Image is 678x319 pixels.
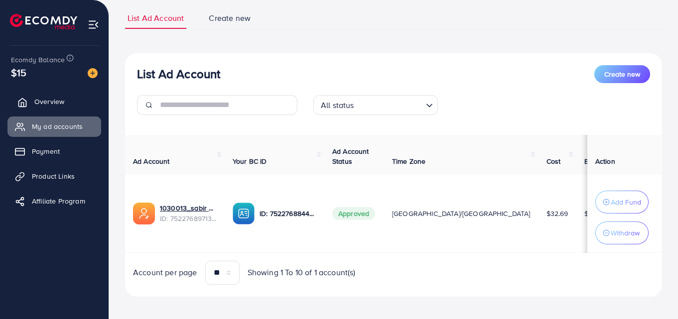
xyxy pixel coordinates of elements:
span: My ad accounts [32,121,83,131]
span: $15 [11,65,26,80]
a: Overview [7,92,101,111]
span: Affiliate Program [32,196,85,206]
button: Add Fund [595,191,649,213]
div: Search for option [313,95,438,115]
span: Account per page [133,267,197,278]
input: Search for option [357,96,422,112]
p: ID: 7522768844868648976 [260,208,316,219]
span: Action [595,156,615,166]
p: Withdraw [611,227,640,239]
span: Product Links [32,171,75,181]
span: Approved [332,207,375,220]
span: Create new [209,12,251,24]
span: Ad Account Status [332,146,369,166]
span: $32.69 [546,209,568,218]
a: My ad accounts [7,116,101,136]
h3: List Ad Account [137,67,220,81]
span: Overview [34,97,64,106]
img: ic-ba-acc.ded83a64.svg [233,203,255,224]
span: Cost [546,156,561,166]
a: Affiliate Program [7,191,101,211]
p: Add Fund [611,196,641,208]
img: logo [10,14,77,29]
button: Create new [594,65,650,83]
span: Showing 1 To 10 of 1 account(s) [248,267,356,278]
span: Ad Account [133,156,170,166]
div: <span class='underline'>1030013_sabir gabool_1751531153392</span></br>7522768971373101057 [160,203,217,223]
span: Payment [32,146,60,156]
span: All status [319,98,356,112]
span: List Ad Account [128,12,184,24]
span: Ecomdy Balance [11,55,65,65]
span: Your BC ID [233,156,267,166]
a: Product Links [7,166,101,186]
button: Withdraw [595,221,649,244]
span: [GEOGRAPHIC_DATA]/[GEOGRAPHIC_DATA] [392,209,531,218]
span: Time Zone [392,156,425,166]
img: menu [88,19,99,30]
span: Create new [604,69,640,79]
span: ID: 7522768971373101057 [160,213,217,223]
img: ic-ads-acc.e4c84228.svg [133,203,155,224]
a: 1030013_sabir gabool_1751531153392 [160,203,217,213]
img: image [88,68,98,78]
a: Payment [7,141,101,161]
iframe: Chat [636,274,671,312]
